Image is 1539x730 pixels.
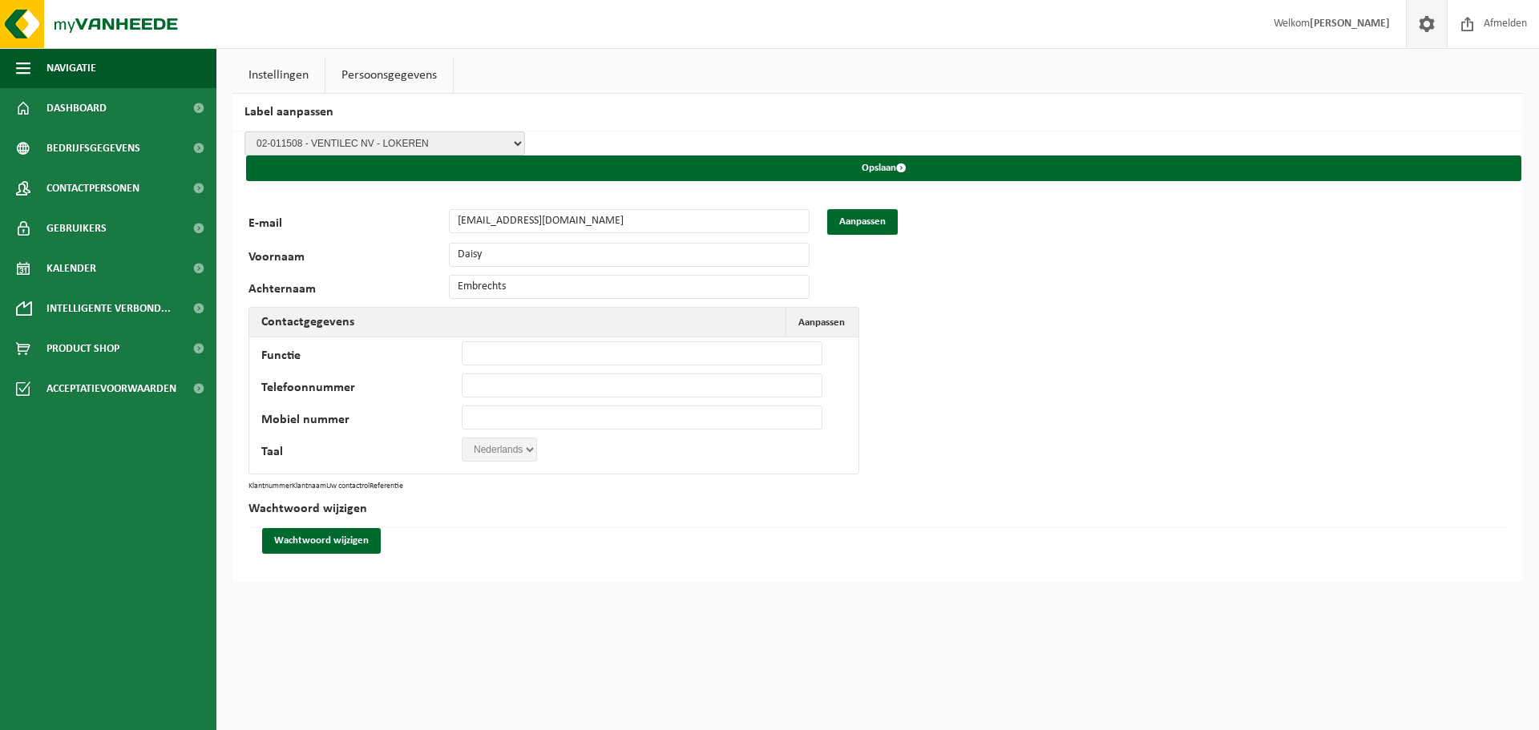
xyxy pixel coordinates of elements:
[46,48,96,88] span: Navigatie
[46,88,107,128] span: Dashboard
[232,57,325,94] a: Instellingen
[462,438,537,462] select: '; '; ';
[261,413,462,430] label: Mobiel nummer
[827,209,898,235] button: Aanpassen
[46,128,140,168] span: Bedrijfsgegevens
[46,369,176,409] span: Acceptatievoorwaarden
[248,283,449,299] label: Achternaam
[261,381,462,397] label: Telefoonnummer
[232,94,1523,131] h2: Label aanpassen
[1310,18,1390,30] strong: [PERSON_NAME]
[248,217,449,235] label: E-mail
[325,57,453,94] a: Persoonsgegevens
[248,251,449,267] label: Voornaam
[449,209,810,233] input: E-mail
[261,349,462,365] label: Functie
[248,482,292,490] th: Klantnummer
[248,490,1507,528] h2: Wachtwoord wijzigen
[262,528,381,554] button: Wachtwoord wijzigen
[246,155,1521,181] button: Opslaan
[370,482,403,490] th: Referentie
[46,168,139,208] span: Contactpersonen
[46,288,171,329] span: Intelligente verbond...
[798,317,845,328] span: Aanpassen
[46,248,96,288] span: Kalender
[292,482,326,490] th: Klantnaam
[786,308,857,337] button: Aanpassen
[261,446,462,462] label: Taal
[46,329,119,369] span: Product Shop
[46,208,107,248] span: Gebruikers
[249,308,366,337] h2: Contactgegevens
[326,482,370,490] th: Uw contactrol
